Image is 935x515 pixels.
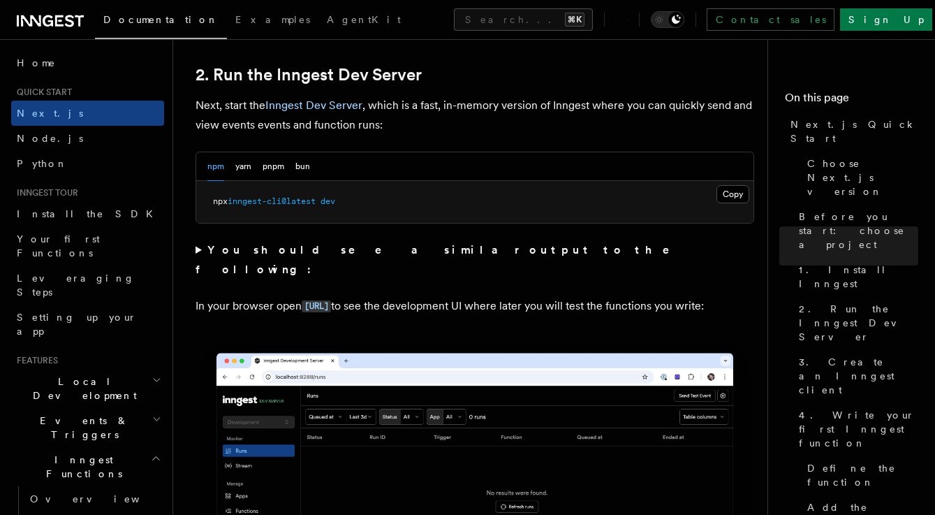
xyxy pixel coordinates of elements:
[17,158,68,169] span: Python
[11,414,152,442] span: Events & Triggers
[11,201,164,226] a: Install the SDK
[565,13,584,27] kbd: ⌘K
[11,101,164,126] a: Next.js
[17,273,135,298] span: Leveraging Steps
[95,4,227,39] a: Documentation
[11,187,78,198] span: Inngest tour
[17,133,83,144] span: Node.js
[228,196,316,206] span: inngest-cli@latest
[651,11,684,28] button: Toggle dark mode
[799,408,918,450] span: 4. Write your first Inngest function
[799,302,918,344] span: 2. Run the Inngest Dev Server
[265,99,362,112] a: Inngest Dev Server
[196,296,754,317] p: In your browser open to see the development UI where later you will test the functions you write:
[318,4,409,38] a: AgentKit
[11,453,151,481] span: Inngest Functions
[793,349,918,402] a: 3. Create an Inngest client
[11,369,164,408] button: Local Development
[793,296,918,349] a: 2. Run the Inngest Dev Server
[207,152,224,181] button: npm
[196,240,754,280] summary: You should see a similar output to the following:
[11,408,164,447] button: Events & Triggers
[802,151,918,204] a: Choose Next.js version
[11,226,164,266] a: Your first Functions
[840,8,932,31] a: Sign Up
[785,112,918,151] a: Next.js Quick Start
[227,4,318,38] a: Examples
[30,493,174,505] span: Overview
[196,243,689,276] strong: You should see a similar output to the following:
[17,312,137,337] span: Setting up your app
[793,204,918,257] a: Before you start: choose a project
[707,8,834,31] a: Contact sales
[327,14,401,25] span: AgentKit
[235,152,251,181] button: yarn
[17,208,161,219] span: Install the SDK
[321,196,335,206] span: dev
[11,151,164,176] a: Python
[235,14,310,25] span: Examples
[716,185,749,203] button: Copy
[454,8,593,31] button: Search...⌘K
[785,89,918,112] h4: On this page
[807,461,918,489] span: Define the function
[24,486,164,512] a: Overview
[802,456,918,495] a: Define the function
[11,87,72,98] span: Quick start
[799,210,918,252] span: Before you start: choose a project
[17,56,56,70] span: Home
[11,50,164,75] a: Home
[790,117,918,145] span: Next.js Quick Start
[196,65,422,85] a: 2. Run the Inngest Dev Server
[17,108,83,119] span: Next.js
[799,263,918,291] span: 1. Install Inngest
[11,355,58,366] span: Features
[11,305,164,344] a: Setting up your app
[302,299,331,312] a: [URL]
[11,447,164,486] button: Inngest Functions
[196,96,754,135] p: Next, start the , which is a fast, in-memory version of Inngest where you can quickly send and vi...
[103,14,219,25] span: Documentation
[807,157,918,198] span: Choose Next.js version
[793,257,918,296] a: 1. Install Inngest
[302,300,331,312] code: [URL]
[793,402,918,456] a: 4. Write your first Inngest function
[295,152,310,181] button: bun
[11,266,164,305] a: Leveraging Steps
[799,355,918,397] span: 3. Create an Inngest client
[17,233,100,259] span: Your first Functions
[11,126,164,151] a: Node.js
[263,152,284,181] button: pnpm
[213,196,228,206] span: npx
[11,375,152,402] span: Local Development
